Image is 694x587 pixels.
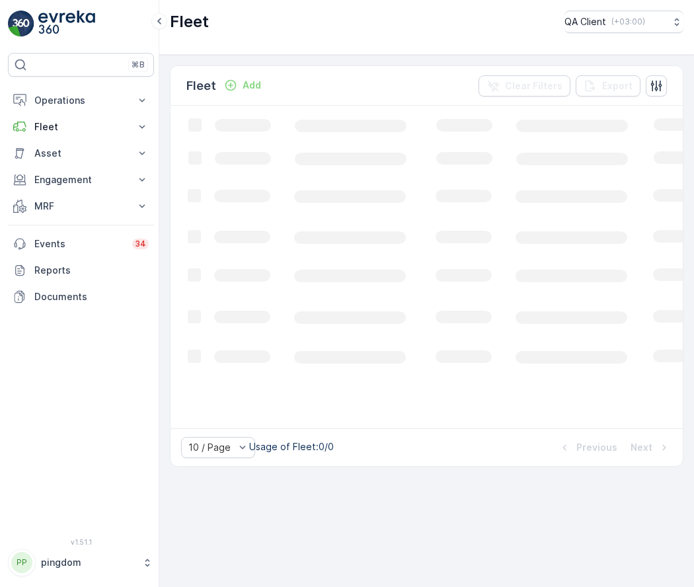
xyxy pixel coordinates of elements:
[34,237,124,251] p: Events
[34,120,128,134] p: Fleet
[8,11,34,37] img: logo
[34,200,128,213] p: MRF
[186,77,216,95] p: Fleet
[8,193,154,219] button: MRF
[8,231,154,257] a: Events34
[219,77,266,93] button: Add
[8,549,154,576] button: PPpingdom
[249,440,334,453] p: Usage of Fleet : 0/0
[34,94,128,107] p: Operations
[479,75,570,97] button: Clear Filters
[8,284,154,310] a: Documents
[631,441,652,454] p: Next
[8,257,154,284] a: Reports
[11,552,32,573] div: PP
[629,440,672,455] button: Next
[34,173,128,186] p: Engagement
[170,11,209,32] p: Fleet
[564,11,683,33] button: QA Client(+03:00)
[557,440,619,455] button: Previous
[34,264,149,277] p: Reports
[8,167,154,193] button: Engagement
[34,147,128,160] p: Asset
[34,290,149,303] p: Documents
[243,79,261,92] p: Add
[505,79,562,93] p: Clear Filters
[8,114,154,140] button: Fleet
[8,538,154,546] span: v 1.51.1
[132,59,145,70] p: ⌘B
[41,556,135,569] p: pingdom
[576,75,640,97] button: Export
[611,17,645,27] p: ( +03:00 )
[135,239,146,249] p: 34
[602,79,633,93] p: Export
[576,441,617,454] p: Previous
[8,87,154,114] button: Operations
[38,11,95,37] img: logo_light-DOdMpM7g.png
[564,15,606,28] p: QA Client
[8,140,154,167] button: Asset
